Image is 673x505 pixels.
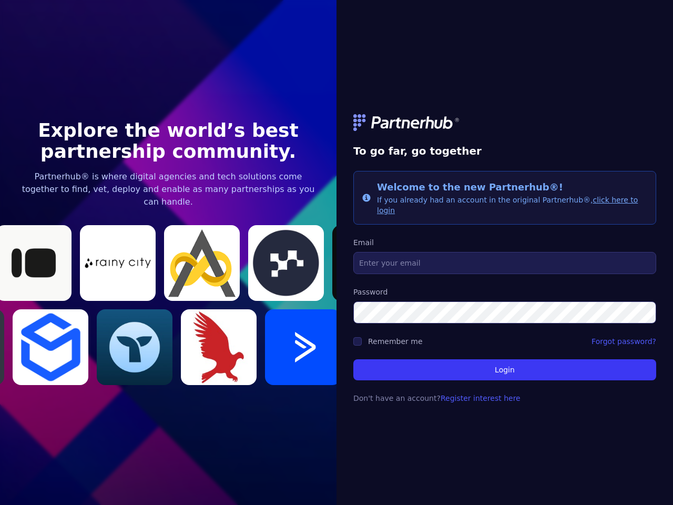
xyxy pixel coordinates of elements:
div: If you already had an account in the original Partnerhub®, [377,180,647,216]
input: Enter your email [353,252,656,274]
a: Forgot password? [592,336,656,347]
a: Register interest here [441,394,521,402]
label: Remember me [368,337,423,346]
img: logo [353,114,461,131]
label: Password [353,287,656,297]
h1: Explore the world’s best partnership community. [17,120,320,162]
h1: To go far, go together [353,144,656,158]
p: Don't have an account? [353,393,656,403]
label: Email [353,237,656,248]
p: Partnerhub® is where digital agencies and tech solutions come together to find, vet, deploy and e... [17,170,320,208]
span: Welcome to the new Partnerhub®! [377,181,563,193]
button: Login [353,359,656,380]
